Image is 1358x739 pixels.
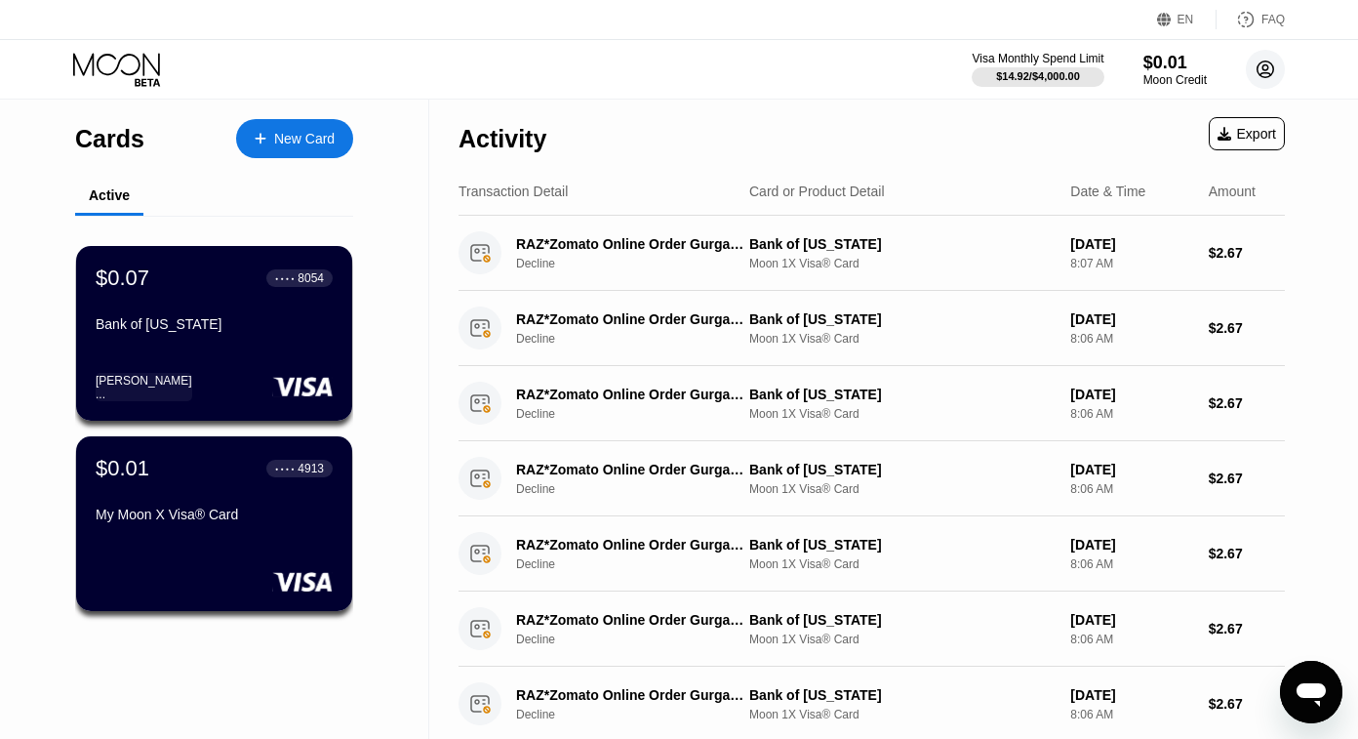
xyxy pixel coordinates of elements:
[1070,687,1192,703] div: [DATE]
[1070,708,1192,721] div: 8:06 AM
[1070,462,1192,477] div: [DATE]
[1070,257,1192,270] div: 8:07 AM
[96,266,149,291] div: $0.07
[1070,332,1192,346] div: 8:06 AM
[76,436,352,611] div: $0.01● ● ● ●4913My Moon X Visa® Card
[459,125,546,153] div: Activity
[972,52,1103,87] div: Visa Monthly Spend Limit$14.92/$4,000.00
[749,612,1055,628] div: Bank of [US_STATE]
[1209,320,1285,336] div: $2.67
[274,131,335,147] div: New Card
[749,257,1055,270] div: Moon 1X Visa® Card
[459,366,1285,441] div: RAZ*Zomato Online Order Gurgaon HAINDeclineBank of [US_STATE]Moon 1X Visa® Card[DATE]8:06 AM$2.67
[1157,10,1217,29] div: EN
[1209,546,1285,561] div: $2.67
[298,271,324,285] div: 8054
[516,332,764,346] div: Decline
[749,687,1055,703] div: Bank of [US_STATE]
[96,373,192,401] div: [PERSON_NAME] ...
[516,407,764,421] div: Decline
[516,633,764,646] div: Decline
[516,537,746,553] div: RAZ*Zomato Online Order Gurgaon IN
[749,708,1055,721] div: Moon 1X Visa® Card
[1070,236,1192,252] div: [DATE]
[1070,537,1192,553] div: [DATE]
[749,311,1055,327] div: Bank of [US_STATE]
[516,311,746,327] div: RAZ*Zomato Online Order Gurgaon IN
[1209,696,1285,712] div: $2.67
[516,687,746,703] div: RAZ*Zomato Online Order Gurgaon HAIN
[1070,482,1192,496] div: 8:06 AM
[1209,621,1285,636] div: $2.67
[459,516,1285,592] div: RAZ*Zomato Online Order Gurgaon INDeclineBank of [US_STATE]Moon 1X Visa® Card[DATE]8:06 AM$2.67
[1070,387,1192,402] div: [DATE]
[236,119,353,158] div: New Card
[459,184,568,199] div: Transaction Detail
[75,125,144,153] div: Cards
[972,52,1103,65] div: Visa Monthly Spend Limit
[1070,407,1192,421] div: 8:06 AM
[96,456,149,481] div: $0.01
[89,187,130,203] div: Active
[1070,184,1145,199] div: Date & Time
[1261,13,1285,26] div: FAQ
[516,612,746,628] div: RAZ*Zomato Online Order Gurgaon HAIN
[749,537,1055,553] div: Bank of [US_STATE]
[1280,661,1342,723] iframe: Button to launch messaging window
[516,387,746,402] div: RAZ*Zomato Online Order Gurgaon HAIN
[1209,117,1285,150] div: Export
[1218,126,1276,142] div: Export
[459,216,1285,291] div: RAZ*Zomato Online Order Gurgaon INDeclineBank of [US_STATE]Moon 1X Visa® Card[DATE]8:07 AM$2.67
[749,236,1055,252] div: Bank of [US_STATE]
[275,275,295,281] div: ● ● ● ●
[749,557,1055,571] div: Moon 1X Visa® Card
[1143,53,1207,73] div: $0.01
[749,633,1055,646] div: Moon 1X Visa® Card
[1209,395,1285,411] div: $2.67
[459,592,1285,667] div: RAZ*Zomato Online Order Gurgaon HAINDeclineBank of [US_STATE]Moon 1X Visa® Card[DATE]8:06 AM$2.67
[1070,612,1192,628] div: [DATE]
[996,70,1080,82] div: $14.92 / $4,000.00
[1217,10,1285,29] div: FAQ
[749,482,1055,496] div: Moon 1X Visa® Card
[516,462,746,477] div: RAZ*Zomato Online Order Gurgaon IN
[1209,245,1285,261] div: $2.67
[459,441,1285,516] div: RAZ*Zomato Online Order Gurgaon INDeclineBank of [US_STATE]Moon 1X Visa® Card[DATE]8:06 AM$2.67
[459,291,1285,366] div: RAZ*Zomato Online Order Gurgaon INDeclineBank of [US_STATE]Moon 1X Visa® Card[DATE]8:06 AM$2.67
[96,374,192,401] div: [PERSON_NAME] ...
[1209,184,1256,199] div: Amount
[516,236,746,252] div: RAZ*Zomato Online Order Gurgaon IN
[76,246,352,421] div: $0.07● ● ● ●8054Bank of [US_STATE][PERSON_NAME] ...
[275,466,295,472] div: ● ● ● ●
[1070,311,1192,327] div: [DATE]
[298,462,324,475] div: 4913
[749,387,1055,402] div: Bank of [US_STATE]
[749,407,1055,421] div: Moon 1X Visa® Card
[1143,73,1207,87] div: Moon Credit
[749,332,1055,346] div: Moon 1X Visa® Card
[1070,557,1192,571] div: 8:06 AM
[96,507,333,522] div: My Moon X Visa® Card
[516,557,764,571] div: Decline
[516,708,764,721] div: Decline
[516,257,764,270] div: Decline
[749,184,885,199] div: Card or Product Detail
[96,316,333,332] div: Bank of [US_STATE]
[1209,471,1285,486] div: $2.67
[749,462,1055,477] div: Bank of [US_STATE]
[1070,633,1192,646] div: 8:06 AM
[1143,53,1207,87] div: $0.01Moon Credit
[1178,13,1194,26] div: EN
[516,482,764,496] div: Decline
